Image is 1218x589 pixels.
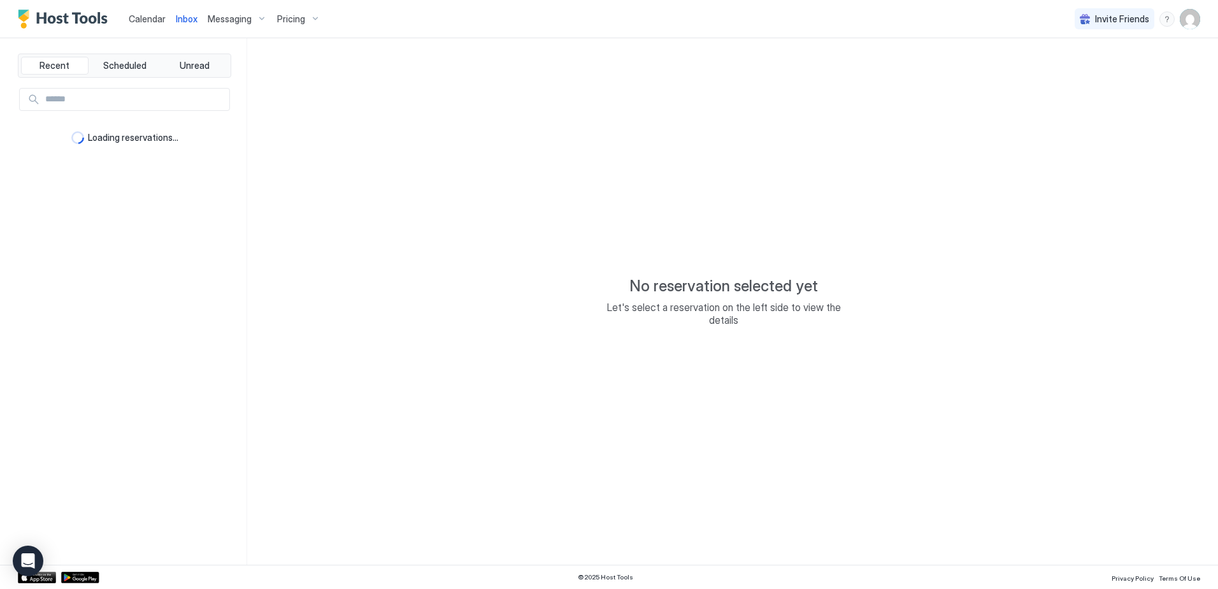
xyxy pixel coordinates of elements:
[71,131,84,144] div: loading
[61,572,99,583] a: Google Play Store
[88,132,178,143] span: Loading reservations...
[629,277,818,296] span: No reservation selected yet
[39,60,69,71] span: Recent
[13,546,43,576] div: Open Intercom Messenger
[578,573,633,581] span: © 2025 Host Tools
[18,10,113,29] a: Host Tools Logo
[129,13,166,24] span: Calendar
[180,60,210,71] span: Unread
[21,57,89,75] button: Recent
[176,13,197,24] span: Inbox
[208,13,252,25] span: Messaging
[1095,13,1149,25] span: Invite Friends
[18,572,56,583] a: App Store
[91,57,159,75] button: Scheduled
[103,60,147,71] span: Scheduled
[18,54,231,78] div: tab-group
[1180,9,1200,29] div: User profile
[1159,574,1200,582] span: Terms Of Use
[1112,571,1154,584] a: Privacy Policy
[1159,11,1175,27] div: menu
[1112,574,1154,582] span: Privacy Policy
[129,12,166,25] a: Calendar
[40,89,229,110] input: Input Field
[1159,571,1200,584] a: Terms Of Use
[176,12,197,25] a: Inbox
[596,301,851,326] span: Let's select a reservation on the left side to view the details
[277,13,305,25] span: Pricing
[161,57,228,75] button: Unread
